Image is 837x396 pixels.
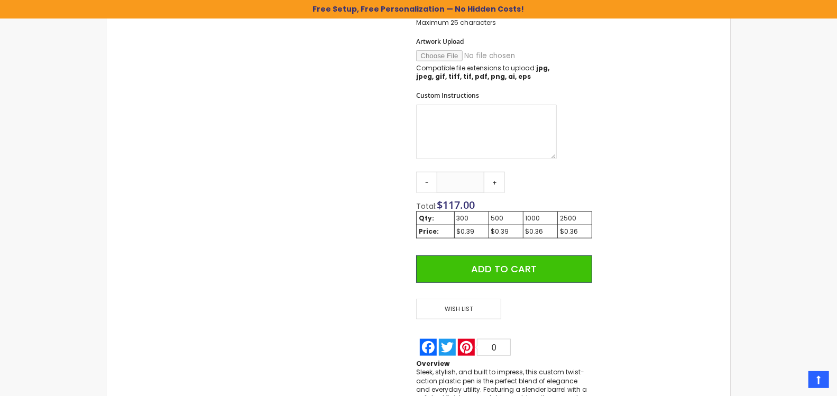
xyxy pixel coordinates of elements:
span: 117.00 [443,198,475,212]
div: 2500 [560,214,590,223]
span: Custom Instructions [416,91,479,100]
button: Add to Cart [416,255,592,283]
strong: Overview [416,359,449,368]
a: Top [808,371,829,388]
span: Add to Cart [472,262,537,275]
a: - [416,172,437,193]
strong: Qty: [419,214,434,223]
div: $0.39 [457,227,486,236]
span: 0 [492,343,496,352]
div: $0.36 [560,227,590,236]
span: $ [437,198,475,212]
div: $0.36 [526,227,555,236]
span: Artwork Upload [416,37,464,46]
a: Facebook [419,339,438,356]
a: Pinterest0 [457,339,512,356]
a: Twitter [438,339,457,356]
a: + [484,172,505,193]
p: Maximum 25 characters [416,19,557,27]
div: 500 [491,214,521,223]
a: Wish List [416,299,504,319]
p: Compatible file extensions to upload: [416,64,557,81]
div: 300 [457,214,486,223]
strong: jpg, jpeg, gif, tiff, tif, pdf, png, ai, eps [416,63,549,81]
span: Total: [416,201,437,211]
span: Wish List [416,299,501,319]
div: 1000 [526,214,555,223]
div: $0.39 [491,227,521,236]
strong: Price: [419,227,439,236]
